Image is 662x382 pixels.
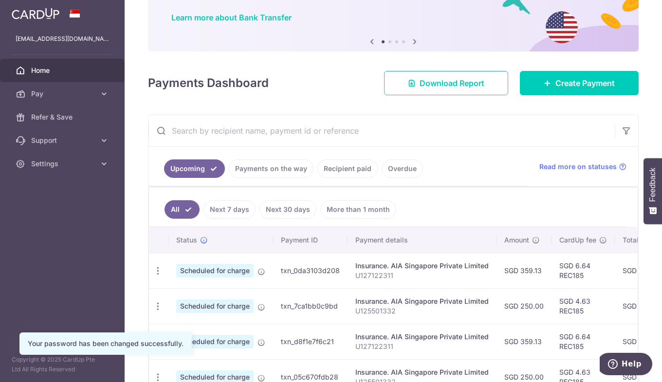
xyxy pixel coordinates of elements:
[496,324,552,359] td: SGD 359.13
[355,296,489,306] div: Insurance. AIA Singapore Private Limited
[273,288,348,324] td: txn_7ca1bb0c9bd
[176,299,254,313] span: Scheduled for charge
[176,335,254,348] span: Scheduled for charge
[171,13,292,22] a: Learn more about Bank Transfer
[559,235,596,245] span: CardUp fee
[273,227,348,253] th: Payment ID
[273,324,348,359] td: txn_d8f1e7f6c21
[355,342,489,351] p: U127122311
[203,200,256,219] a: Next 7 days
[229,159,313,178] a: Payments on the way
[384,71,508,95] a: Download Report
[164,159,225,178] a: Upcoming
[539,162,617,172] span: Read more on statuses
[420,77,484,89] span: Download Report
[176,264,254,278] span: Scheduled for charge
[176,235,197,245] span: Status
[355,261,489,271] div: Insurance. AIA Singapore Private Limited
[496,288,552,324] td: SGD 250.00
[31,159,95,169] span: Settings
[552,253,615,288] td: SGD 6.64 REC185
[382,159,423,178] a: Overdue
[648,168,657,202] span: Feedback
[31,89,95,99] span: Pay
[644,158,662,224] button: Feedback - Show survey
[31,112,95,122] span: Refer & Save
[520,71,639,95] a: Create Payment
[496,253,552,288] td: SGD 359.13
[539,162,626,172] a: Read more on statuses
[552,288,615,324] td: SGD 4.63 REC185
[12,8,59,19] img: CardUp
[31,136,95,145] span: Support
[504,235,529,245] span: Amount
[31,66,95,75] span: Home
[623,235,655,245] span: Total amt.
[552,324,615,359] td: SGD 6.64 REC185
[165,200,200,219] a: All
[28,339,184,348] div: Your password has been changed successfully.
[555,77,615,89] span: Create Payment
[273,253,348,288] td: txn_0da3103d208
[317,159,378,178] a: Recipient paid
[259,200,316,219] a: Next 30 days
[148,74,269,92] h4: Payments Dashboard
[320,200,396,219] a: More than 1 month
[355,367,489,377] div: Insurance. AIA Singapore Private Limited
[148,115,615,146] input: Search by recipient name, payment id or reference
[16,34,109,44] p: [EMAIL_ADDRESS][DOMAIN_NAME]
[348,227,496,253] th: Payment details
[355,271,489,280] p: U127122311
[600,353,652,377] iframe: Opens a widget where you can find more information
[355,306,489,316] p: U125501332
[355,332,489,342] div: Insurance. AIA Singapore Private Limited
